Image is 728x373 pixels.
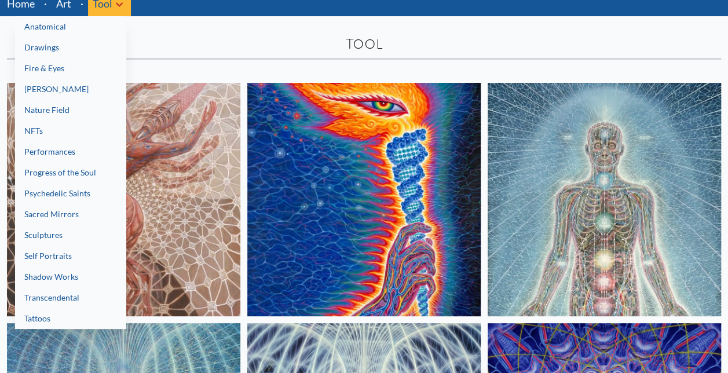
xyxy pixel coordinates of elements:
a: Fire & Eyes [15,58,126,79]
a: Drawings [15,37,126,58]
a: Psychedelic Saints [15,183,126,204]
a: Tattoos [15,308,126,329]
a: [PERSON_NAME] [15,79,126,100]
a: NFTs [15,120,126,141]
a: Self Portraits [15,246,126,266]
a: Anatomical [15,16,126,37]
a: Nature Field [15,100,126,120]
a: Sacred Mirrors [15,204,126,225]
a: Sculptures [15,225,126,246]
a: Transcendental [15,287,126,308]
a: Progress of the Soul [15,162,126,183]
a: Performances [15,141,126,162]
a: Shadow Works [15,266,126,287]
